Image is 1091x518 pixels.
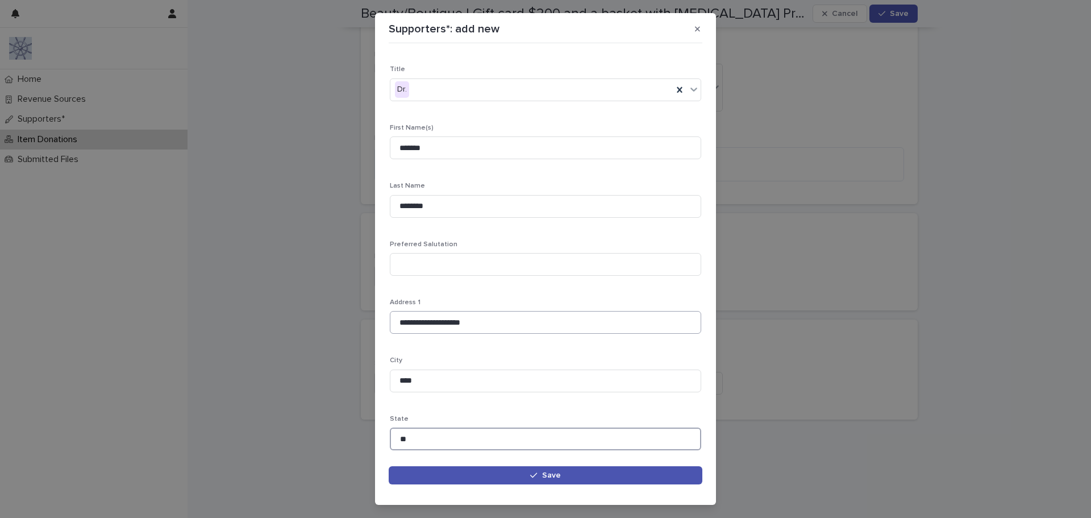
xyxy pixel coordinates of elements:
span: State [390,416,409,422]
div: Dr. [395,81,409,98]
p: Supporters*: add new [389,22,499,36]
span: Last Name [390,183,425,189]
span: Preferred Salutation [390,241,457,248]
span: First Name(s) [390,125,434,131]
span: Address 1 [390,299,420,306]
button: Save [389,466,702,484]
span: Save [542,471,561,479]
span: City [390,357,402,364]
span: Title [390,66,405,73]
